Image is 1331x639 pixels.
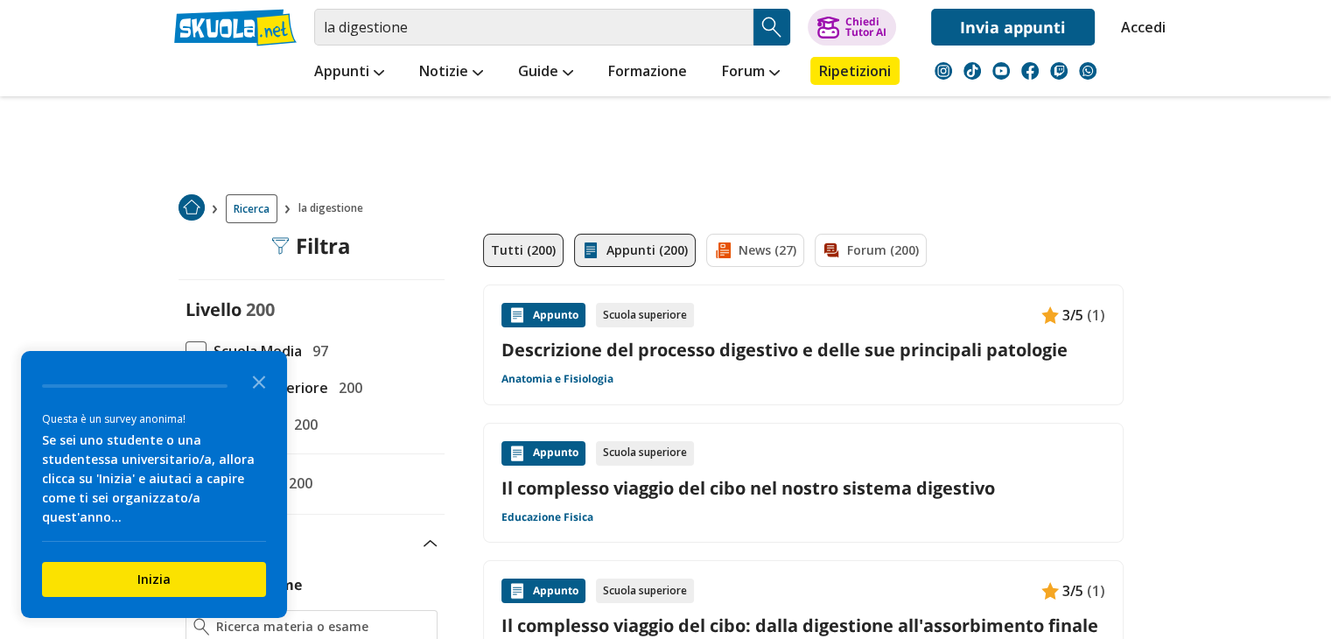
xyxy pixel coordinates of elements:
span: (1) [1087,304,1105,327]
a: Accedi [1121,9,1158,46]
span: 3/5 [1062,579,1083,602]
button: ChiediTutor AI [808,9,896,46]
img: Home [179,194,205,221]
button: Close the survey [242,363,277,398]
a: Appunti (200) [574,234,696,267]
img: twitch [1050,62,1068,80]
img: WhatsApp [1079,62,1096,80]
a: Educazione Fisica [501,510,593,524]
div: Questa è un survey anonima! [42,411,266,427]
div: Se sei uno studente o una studentessa universitario/a, allora clicca su 'Inizia' e aiutaci a capi... [42,431,266,527]
span: 200 [246,298,275,321]
div: Appunto [501,303,585,327]
a: Home [179,194,205,223]
img: Appunti contenuto [508,582,526,600]
img: Appunti contenuto [1041,306,1059,324]
a: Notizie [415,57,487,88]
img: youtube [992,62,1010,80]
img: facebook [1021,62,1039,80]
img: Forum filtro contenuto [823,242,840,259]
img: tiktok [963,62,981,80]
button: Search Button [753,9,790,46]
a: Tutti (200) [483,234,564,267]
img: Filtra filtri mobile [271,237,289,255]
img: Appunti contenuto [508,445,526,462]
input: Ricerca materia o esame [216,618,429,635]
img: instagram [935,62,952,80]
span: 200 [332,376,362,399]
div: Scuola superiore [596,303,694,327]
span: 3/5 [1062,304,1083,327]
span: 200 [282,472,312,495]
a: Appunti [310,57,389,88]
label: Livello [186,298,242,321]
a: Forum (200) [815,234,927,267]
img: Appunti contenuto [508,306,526,324]
img: Appunti filtro contenuto attivo [582,242,599,259]
a: Descrizione del processo digestivo e delle sue principali patologie [501,338,1105,362]
a: Il complesso viaggio del cibo: dalla digestione all'assorbimento finale [501,614,1105,637]
div: Survey [21,351,287,618]
img: News filtro contenuto [714,242,732,259]
a: News (27) [706,234,804,267]
button: Inizia [42,562,266,597]
div: Scuola superiore [596,579,694,603]
img: Ricerca materia o esame [193,618,210,635]
a: Forum [718,57,784,88]
img: Cerca appunti, riassunti o versioni [759,14,785,40]
span: 97 [305,340,328,362]
span: la digestione [298,194,370,223]
a: Guide [514,57,578,88]
div: Chiedi Tutor AI [844,17,886,38]
img: Appunti contenuto [1041,582,1059,600]
div: Appunto [501,579,585,603]
div: Filtra [271,234,351,258]
a: Invia appunti [931,9,1095,46]
span: (1) [1087,579,1105,602]
a: Il complesso viaggio del cibo nel nostro sistema digestivo [501,476,1105,500]
a: Formazione [604,57,691,88]
span: 200 [287,413,318,436]
div: Appunto [501,441,585,466]
a: Ripetizioni [810,57,900,85]
a: Anatomia e Fisiologia [501,372,613,386]
span: Scuola Media [207,340,302,362]
a: Ricerca [226,194,277,223]
img: Apri e chiudi sezione [424,540,438,547]
div: Scuola superiore [596,441,694,466]
input: Cerca appunti, riassunti o versioni [314,9,753,46]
